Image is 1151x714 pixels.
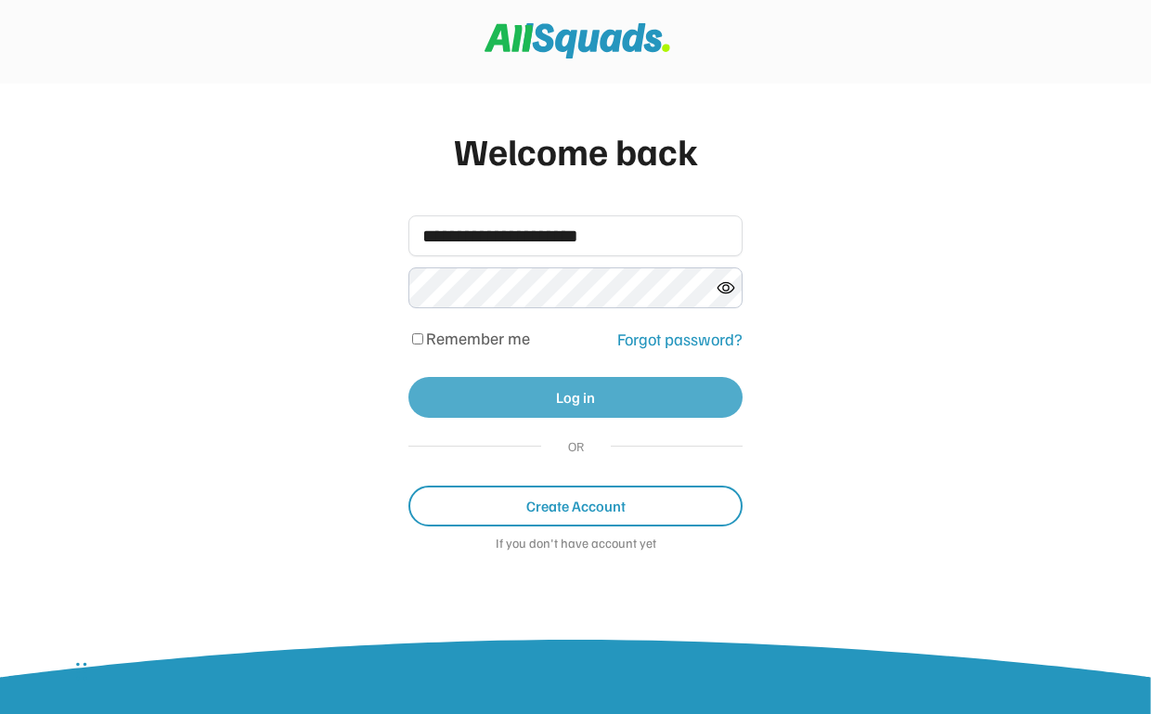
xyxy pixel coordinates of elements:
[560,436,592,456] div: OR
[485,23,670,58] img: Squad%20Logo.svg
[408,536,743,554] div: If you don't have account yet
[408,377,743,418] button: Log in
[408,486,743,526] button: Create Account
[617,327,743,352] div: Forgot password?
[426,328,530,348] label: Remember me
[408,123,743,178] div: Welcome back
